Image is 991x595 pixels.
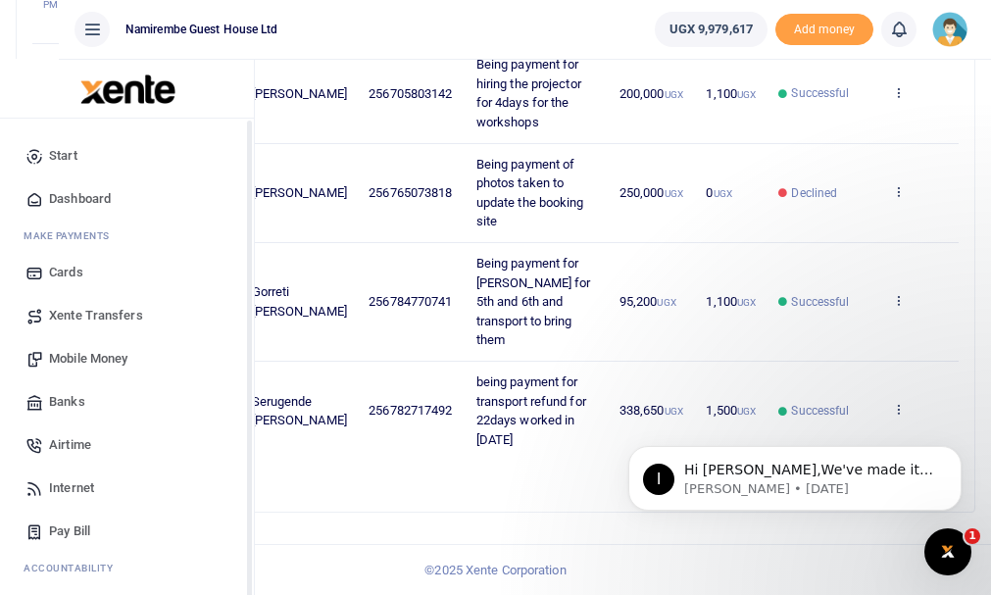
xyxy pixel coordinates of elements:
[657,297,675,308] small: UGX
[49,478,94,498] span: Internet
[737,297,756,308] small: UGX
[791,293,849,311] span: Successful
[924,528,971,575] iframe: Intercom live chat
[49,263,83,282] span: Cards
[38,561,113,575] span: countability
[714,188,732,199] small: UGX
[252,284,347,319] span: Gorreti [PERSON_NAME]
[118,21,286,38] span: Namirembe Guest House Ltd
[33,228,110,243] span: ake Payments
[665,188,683,199] small: UGX
[619,403,683,418] span: 338,650
[706,86,756,101] span: 1,100
[369,86,452,101] span: 256705803142
[476,57,581,129] span: Being payment for hiring the projector for 4days for the workshops
[619,294,676,309] span: 95,200
[16,134,238,177] a: Start
[706,185,731,200] span: 0
[476,157,584,229] span: Being payment of photos taken to update the booking site
[252,86,347,101] span: [PERSON_NAME]
[252,394,347,428] span: Serugende [PERSON_NAME]
[369,403,452,418] span: 256782717492
[49,349,127,369] span: Mobile Money
[16,510,238,553] a: Pay Bill
[775,14,873,46] li: Toup your wallet
[932,12,967,47] img: profile-user
[476,256,591,347] span: Being payment for [PERSON_NAME] for 5th and 6th and transport to bring them
[49,306,143,325] span: Xente Transfers
[706,403,756,418] span: 1,500
[16,337,238,380] a: Mobile Money
[669,20,753,39] span: UGX 9,979,617
[16,177,238,221] a: Dashboard
[932,12,975,47] a: profile-user
[16,423,238,467] a: Airtime
[16,221,238,251] li: M
[80,74,175,104] img: logo-large
[49,189,111,209] span: Dashboard
[369,294,452,309] span: 256784770741
[16,294,238,337] a: Xente Transfers
[16,251,238,294] a: Cards
[369,185,452,200] span: 256765073818
[647,12,775,47] li: Wallet ballance
[599,405,991,542] iframe: Intercom notifications message
[16,467,238,510] a: Internet
[476,374,586,447] span: being payment for transport refund for 22days worked in [DATE]
[655,12,768,47] a: UGX 9,979,617
[737,89,756,100] small: UGX
[775,21,873,35] a: Add money
[619,185,683,200] span: 250,000
[706,294,756,309] span: 1,100
[791,402,849,420] span: Successful
[16,553,238,583] li: Ac
[49,435,91,455] span: Airtime
[791,84,849,102] span: Successful
[665,89,683,100] small: UGX
[965,528,980,544] span: 1
[16,380,238,423] a: Banks
[78,80,175,95] a: logo-small logo-large logo-large
[775,14,873,46] span: Add money
[252,185,347,200] span: [PERSON_NAME]
[791,184,837,202] span: Declined
[49,392,85,412] span: Banks
[49,521,90,541] span: Pay Bill
[49,146,77,166] span: Start
[619,86,683,101] span: 200,000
